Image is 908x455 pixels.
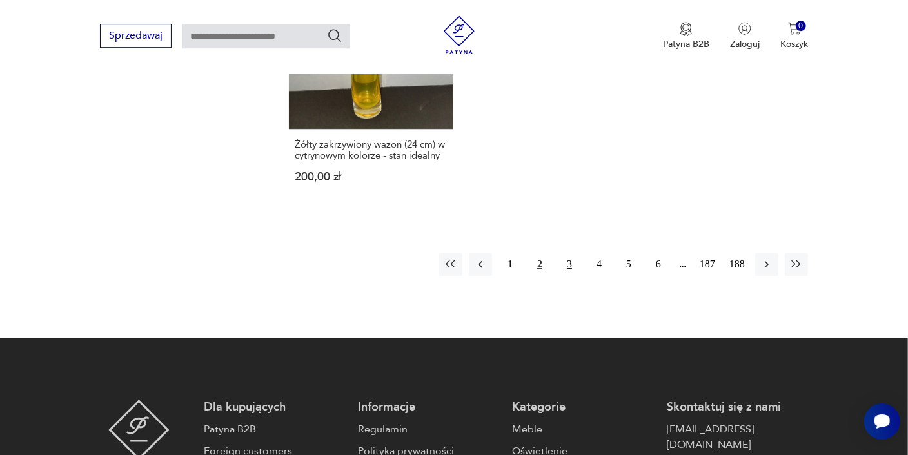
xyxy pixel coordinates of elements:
[738,22,751,35] img: Ikonka użytkownika
[796,21,807,32] div: 0
[680,22,693,36] img: Ikona medalu
[647,253,670,276] button: 6
[730,22,760,50] button: Zaloguj
[663,22,709,50] button: Patyna B2B
[667,421,808,452] a: [EMAIL_ADDRESS][DOMAIN_NAME]
[358,421,499,437] a: Regulamin
[663,38,709,50] p: Patyna B2B
[864,403,900,440] iframe: Smartsupp widget button
[440,15,479,54] img: Patyna - sklep z meblami i dekoracjami vintage
[513,421,654,437] a: Meble
[725,253,749,276] button: 188
[204,421,345,437] a: Patyna B2B
[204,400,345,415] p: Dla kupujących
[730,38,760,50] p: Zaloguj
[528,253,551,276] button: 2
[558,253,581,276] button: 3
[513,400,654,415] p: Kategorie
[100,32,172,41] a: Sprzedawaj
[696,253,719,276] button: 187
[780,38,808,50] p: Koszyk
[100,24,172,48] button: Sprzedawaj
[587,253,611,276] button: 4
[295,171,448,182] p: 200,00 zł
[663,22,709,50] a: Ikona medaluPatyna B2B
[358,400,499,415] p: Informacje
[498,253,522,276] button: 1
[295,139,448,161] h3: Żółty zakrzywiony wazon (24 cm) w cytrynowym kolorze - stan idealny
[617,253,640,276] button: 5
[788,22,801,35] img: Ikona koszyka
[667,400,808,415] p: Skontaktuj się z nami
[327,28,342,43] button: Szukaj
[780,22,808,50] button: 0Koszyk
